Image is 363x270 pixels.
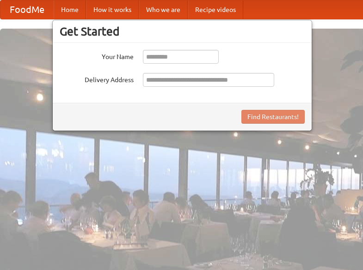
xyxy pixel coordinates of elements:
[54,0,86,19] a: Home
[60,50,134,61] label: Your Name
[188,0,243,19] a: Recipe videos
[86,0,139,19] a: How it works
[139,0,188,19] a: Who we are
[60,73,134,84] label: Delivery Address
[241,110,305,124] button: Find Restaurants!
[60,24,305,38] h3: Get Started
[0,0,54,19] a: FoodMe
